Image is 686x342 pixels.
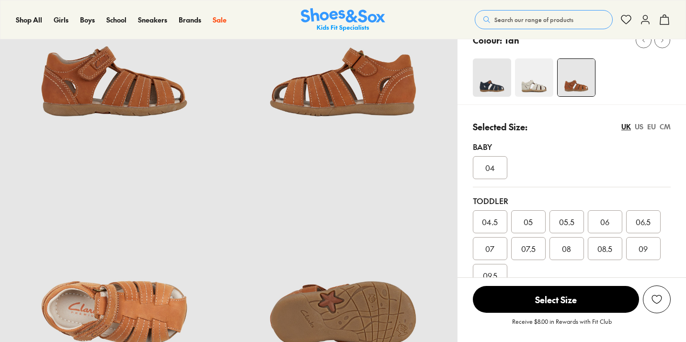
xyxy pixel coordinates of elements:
[639,243,648,254] span: 09
[473,34,502,46] p: Colour:
[660,122,671,132] div: CM
[16,15,42,24] span: Shop All
[559,216,574,228] span: 05.5
[558,59,595,96] img: 4-504040_1
[301,8,385,32] img: SNS_Logo_Responsive.svg
[483,270,497,281] span: 09.5
[521,243,536,254] span: 07.5
[635,122,643,132] div: US
[643,285,671,313] button: Add to Wishlist
[473,141,671,152] div: Baby
[562,243,571,254] span: 08
[485,162,495,173] span: 04
[485,243,494,254] span: 07
[647,122,656,132] div: EU
[301,8,385,32] a: Shoes & Sox
[80,15,95,25] a: Boys
[213,15,227,25] a: Sale
[494,15,573,24] span: Search our range of products
[473,58,511,97] img: 4-504036_1
[213,15,227,24] span: Sale
[475,10,613,29] button: Search our range of products
[636,216,651,228] span: 06.5
[597,243,612,254] span: 08.5
[54,15,69,24] span: Girls
[138,15,167,24] span: Sneakers
[106,15,126,24] span: School
[473,195,671,206] div: Toddler
[600,216,609,228] span: 06
[179,15,201,25] a: Brands
[482,216,498,228] span: 04.5
[524,216,533,228] span: 05
[473,285,639,313] button: Select Size
[16,15,42,25] a: Shop All
[512,317,612,334] p: Receive $8.00 in Rewards with Fit Club
[80,15,95,24] span: Boys
[515,58,553,97] img: 4-509568_1
[106,15,126,25] a: School
[473,120,527,133] p: Selected Size:
[504,34,519,46] p: Tan
[138,15,167,25] a: Sneakers
[54,15,69,25] a: Girls
[621,122,631,132] div: UK
[179,15,201,24] span: Brands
